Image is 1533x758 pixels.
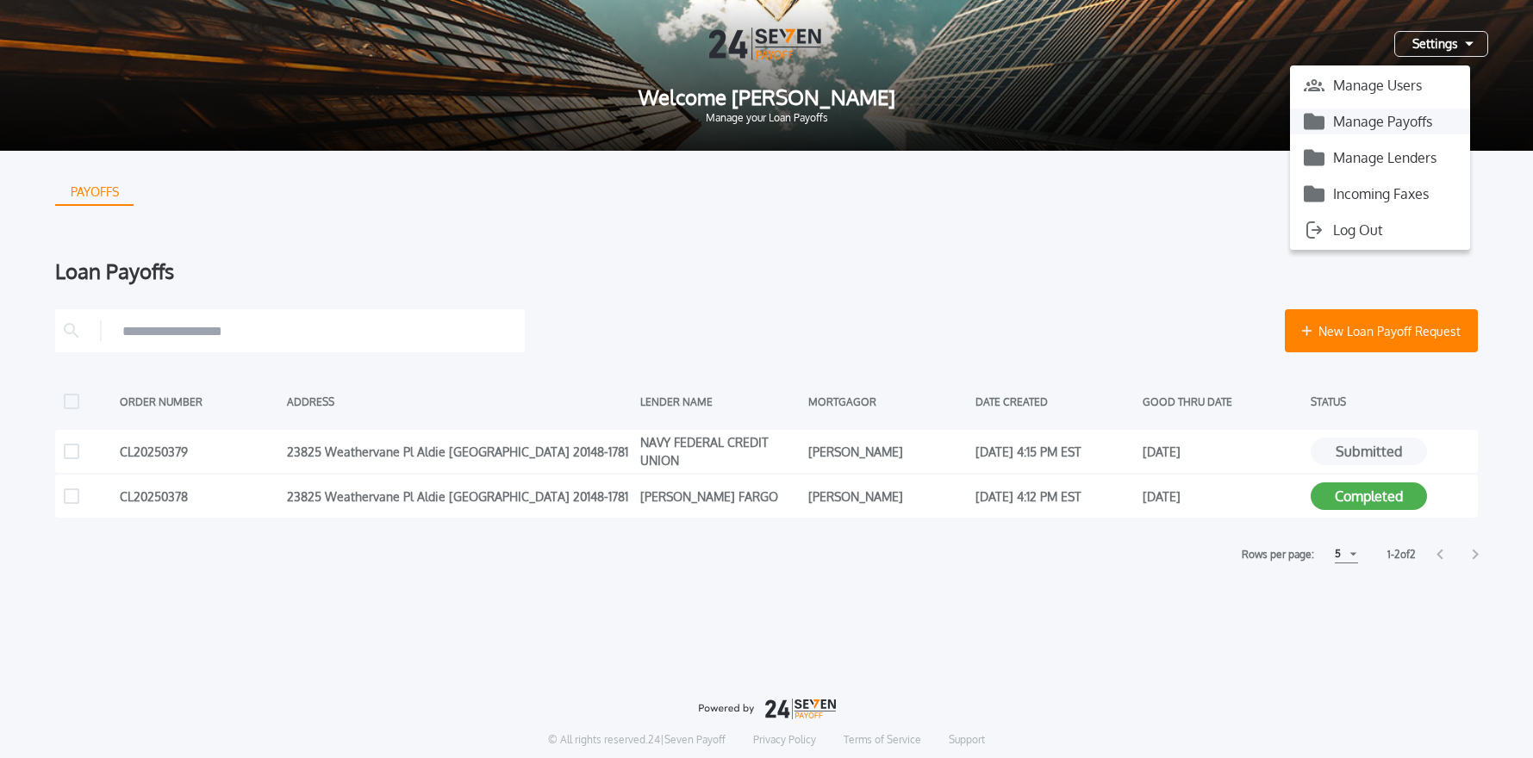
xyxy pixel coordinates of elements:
[55,178,134,206] button: PAYOFFS
[287,438,632,464] div: 23825 Weathervane Pl Aldie [GEOGRAPHIC_DATA] 20148-1781
[1290,181,1470,207] button: Incoming Faxes
[975,483,1134,509] div: [DATE] 4:12 PM EST
[1387,546,1416,563] label: 1 - 2 of 2
[287,483,632,509] div: 23825 Weathervane Pl Aldie [GEOGRAPHIC_DATA] 20148-1781
[1143,388,1301,414] div: GOOD THRU DATE
[1304,183,1324,204] img: icon
[120,438,278,464] div: CL20250379
[28,87,1505,108] span: Welcome [PERSON_NAME]
[949,733,985,747] a: Support
[709,28,825,59] img: Logo
[1242,546,1314,563] label: Rows per page:
[1311,438,1427,465] button: Submitted
[808,483,967,509] div: [PERSON_NAME]
[640,388,799,414] div: LENDER NAME
[753,733,816,747] a: Privacy Policy
[55,261,1478,282] div: Loan Payoffs
[808,388,967,414] div: MORTGAGOR
[1143,483,1301,509] div: [DATE]
[1311,482,1427,510] button: Completed
[548,733,726,747] p: © All rights reserved. 24|Seven Payoff
[287,388,632,414] div: ADDRESS
[640,438,799,464] div: NAVY FEDERAL CREDIT UNION
[1304,111,1324,132] img: icon
[120,483,278,509] div: CL20250378
[1290,217,1470,243] button: Log Out
[1304,75,1324,96] img: icon
[1290,72,1470,98] button: Manage Users
[1318,322,1461,340] span: New Loan Payoff Request
[1285,309,1478,352] button: New Loan Payoff Request
[120,388,278,414] div: ORDER NUMBER
[844,733,921,747] a: Terms of Service
[975,388,1134,414] div: DATE CREATED
[1290,109,1470,134] button: Manage Payoffs
[1290,145,1470,171] button: Manage Lenders
[57,178,133,206] div: PAYOFFS
[1304,220,1324,240] img: icon
[698,699,836,719] img: logo
[28,113,1505,123] span: Manage your Loan Payoffs
[1143,438,1301,464] div: [DATE]
[1394,31,1488,57] button: Settings
[808,438,967,464] div: [PERSON_NAME]
[640,483,799,509] div: [PERSON_NAME] FARGO
[975,438,1134,464] div: [DATE] 4:15 PM EST
[1335,545,1358,563] button: 5
[1304,147,1324,168] img: icon
[1311,388,1469,414] div: STATUS
[1335,544,1341,564] div: 5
